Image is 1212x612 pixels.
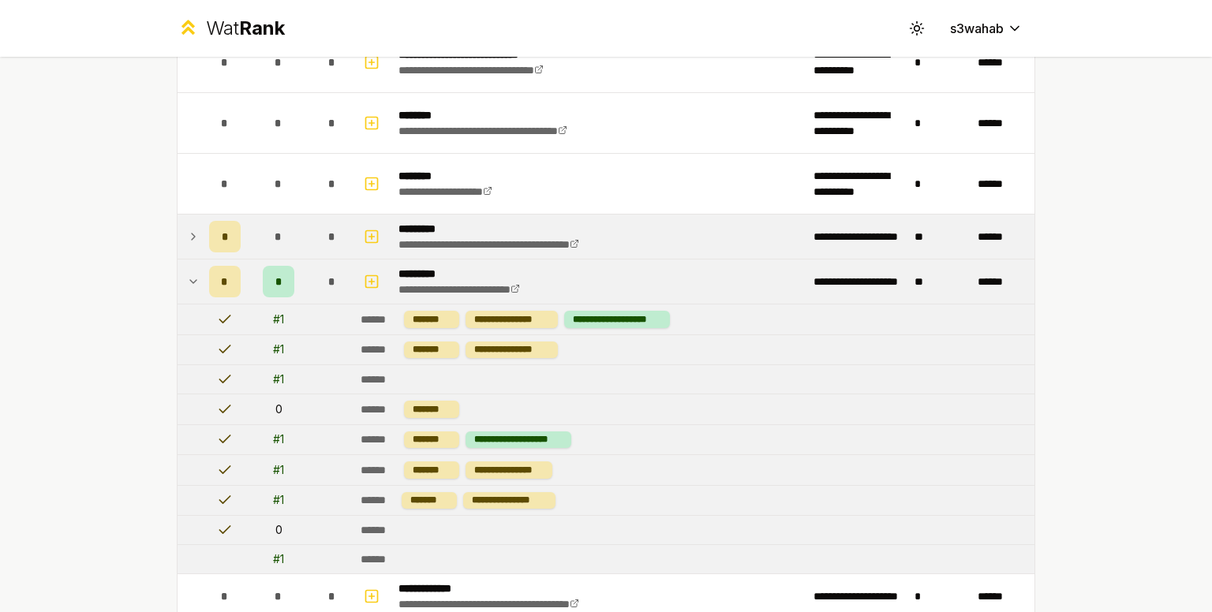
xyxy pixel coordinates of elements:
[247,394,310,424] td: 0
[206,16,285,41] div: Wat
[273,341,284,357] div: # 1
[177,16,285,41] a: WatRank
[937,14,1035,43] button: s3wahab
[273,551,284,567] div: # 1
[273,492,284,508] div: # 1
[247,516,310,544] td: 0
[273,371,284,387] div: # 1
[273,462,284,478] div: # 1
[239,17,285,39] span: Rank
[273,431,284,447] div: # 1
[950,19,1004,38] span: s3wahab
[273,312,284,327] div: # 1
